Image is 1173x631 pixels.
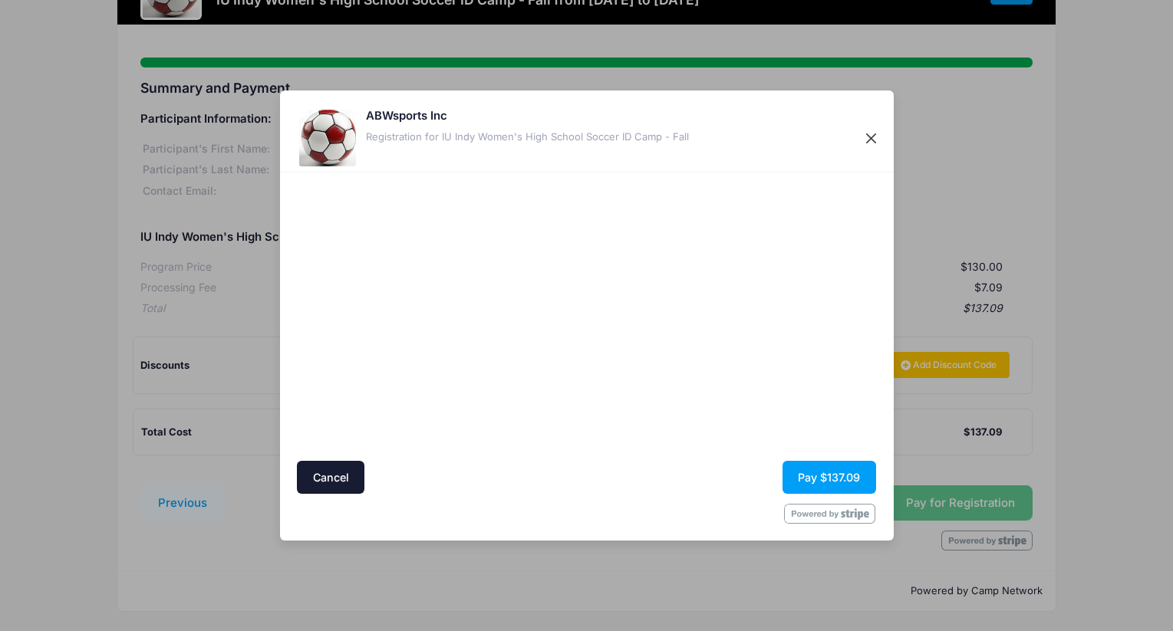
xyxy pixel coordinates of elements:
[366,107,689,124] h5: ABWsports Inc
[591,176,879,456] iframe: Secure payment input frame
[294,176,582,352] iframe: Secure address input frame
[297,461,364,494] button: Cancel
[857,124,885,152] button: Close
[366,130,689,145] div: Registration for IU Indy Women's High School Soccer ID Camp - Fall
[783,461,876,494] button: Pay $137.09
